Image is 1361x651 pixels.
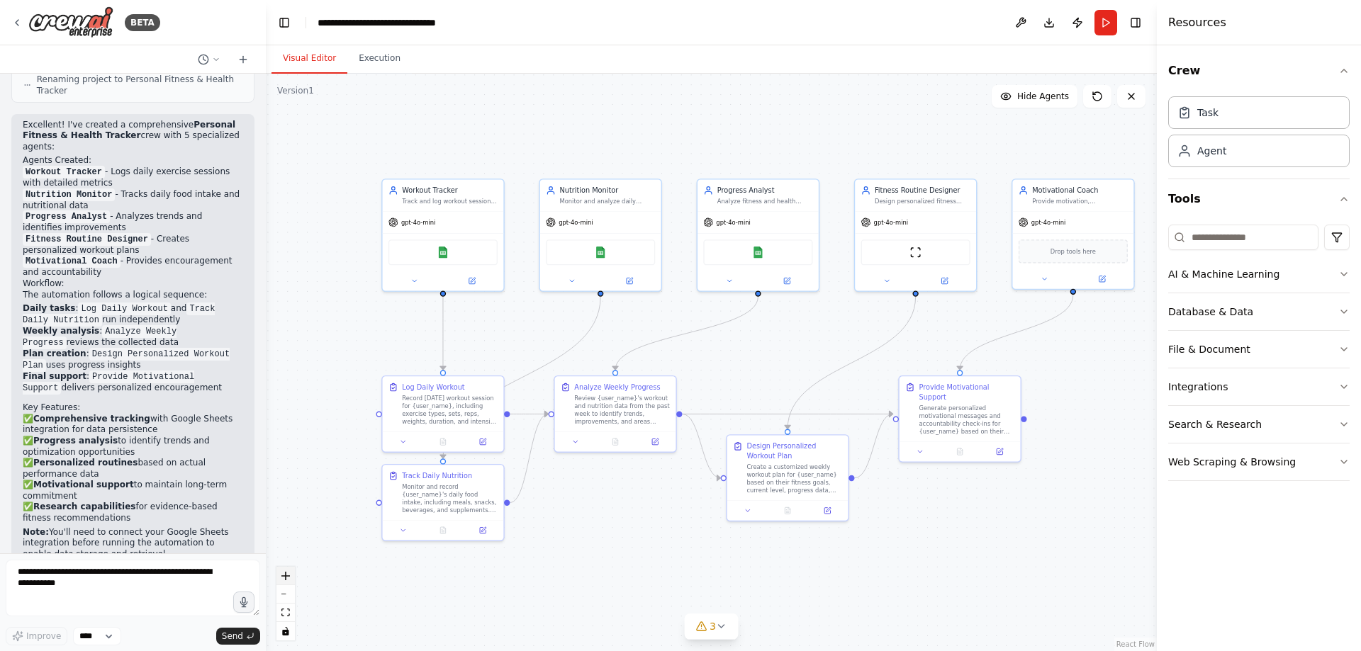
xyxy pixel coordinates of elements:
[767,505,809,517] button: No output available
[23,120,243,153] p: Excellent! I've created a comprehensive crew with 5 specialized agents:
[560,186,656,196] div: Nutrition Monitor
[717,198,813,205] div: Analyze fitness and health progress trends for {user_name} by examining workout data, nutrition p...
[233,591,254,613] button: Click to speak your automation idea
[560,198,656,205] div: Monitor and analyze daily nutritional intake for {user_name}, tracking calories, macronutrients, ...
[759,275,814,287] button: Open in side panel
[192,51,226,68] button: Switch to previous chat
[1168,368,1350,405] button: Integrations
[559,218,593,226] span: gpt-4o-mini
[23,290,243,301] p: The automation follows a logical sequence:
[276,604,295,622] button: fit view
[1031,218,1065,226] span: gpt-4o-mini
[1168,219,1350,492] div: Tools
[939,446,981,458] button: No output available
[610,297,763,370] g: Edge from 2105f6a4-33c7-4d50-9848-d03beee3e505 to bebce0a1-0f6b-4d4b-90ac-de5b84d8b2f1
[23,402,243,414] h2: Key Features:
[444,275,499,287] button: Open in side panel
[23,155,243,166] h2: Agents Created:
[1168,331,1350,368] button: File & Document
[23,302,215,327] code: Track Daily Nutrition
[1116,640,1155,648] a: React Flow attribution
[595,247,607,259] img: Google Sheets
[875,198,970,205] div: Design personalized fitness routines for {user_name} based on their goals, fitness level, progres...
[752,247,764,259] img: Google Sheets
[37,74,242,96] span: Renaming project to Personal Fitness & Health Tracker
[23,278,243,290] h2: Workflow:
[274,13,294,33] button: Hide left sidebar
[23,326,99,336] strong: Weekly analysis
[1126,13,1146,33] button: Hide right sidebar
[23,527,49,537] strong: Note:
[23,527,243,560] p: You'll need to connect your Google Sheets integration before running the automation to enable dat...
[1197,144,1226,158] div: Agent
[746,463,842,494] div: Create a customized weekly workout plan for {user_name} based on their fitness goals, current lev...
[216,628,260,645] button: Send
[23,303,243,326] li: : and run independently
[1168,91,1350,179] div: Crew
[271,44,347,74] button: Visual Editor
[23,211,243,234] li: - Analyzes trends and identifies improvements
[898,375,1021,463] div: Provide Motivational SupportGenerate personalized motivational messages and accountability check-...
[1032,186,1128,196] div: Motivational Coach
[6,627,67,645] button: Improve
[402,383,464,392] div: Log Daily Workout
[422,524,464,536] button: No output available
[23,414,243,524] p: ✅ with Google Sheets integration for data persistence ✅ to identify trends and optimization oppor...
[125,14,160,31] div: BETA
[982,446,1016,458] button: Open in side panel
[23,255,121,268] code: Motivational Coach
[810,505,844,517] button: Open in side panel
[23,371,243,394] li: : delivers personalized encouragement
[23,120,235,141] strong: Personal Fitness & Health Tracker
[23,166,243,189] li: - Logs daily exercise sessions with detailed metrics
[1168,293,1350,330] button: Database & Data
[33,480,134,489] strong: Motivational support
[992,85,1077,108] button: Hide Agents
[23,233,151,246] code: Fitness Routine Designer
[276,585,295,604] button: zoom out
[33,436,118,446] strong: Progress analysis
[1051,247,1096,256] span: Drop tools here
[510,409,548,419] g: Edge from 160016de-64bf-4735-bb73-e9db07a8197f to bebce0a1-0f6b-4d4b-90ac-de5b84d8b2f1
[33,414,150,424] strong: Comprehensive tracking
[466,436,500,448] button: Open in side panel
[222,630,243,642] span: Send
[402,394,498,425] div: Record [DATE] workout session for {user_name}, including exercise types, sets, reps, weights, dur...
[638,436,672,448] button: Open in side panel
[318,16,466,30] nav: breadcrumb
[466,524,500,536] button: Open in side panel
[855,409,893,482] g: Edge from 5911e3a4-0f23-45a1-b134-a5bb9e65b3fc to e3c51985-8687-40c7-b593-5243c3b56dea
[422,436,464,448] button: No output available
[23,348,230,372] code: Design Personalized Workout Plan
[1168,417,1262,431] div: Search & Research
[23,189,243,212] li: - Tracks daily food intake and nutritional data
[510,409,548,507] g: Edge from 78105f8b-6265-46da-9574-af084de98aba to bebce0a1-0f6b-4d4b-90ac-de5b84d8b2f1
[574,383,660,392] div: Analyze Weekly Progress
[1168,51,1350,91] button: Crew
[1168,305,1253,319] div: Database & Data
[1012,179,1135,290] div: Motivational CoachProvide motivation, accountability, and support for {user_name}'s health and fi...
[402,198,498,205] div: Track and log workout sessions for {user_name}, recording exercise types, durations, intensities,...
[23,256,243,278] li: - Provides encouragement and accountability
[1168,342,1250,356] div: File & Document
[23,325,177,349] code: Analyze Weekly Progress
[917,275,972,287] button: Open in side panel
[1032,198,1128,205] div: Provide motivation, accountability, and support for {user_name}'s health and fitness journey by d...
[682,409,892,419] g: Edge from bebce0a1-0f6b-4d4b-90ac-de5b84d8b2f1 to e3c51985-8687-40c7-b593-5243c3b56dea
[1017,91,1069,102] span: Hide Agents
[1168,443,1350,480] button: Web Scraping & Browsing
[1168,267,1279,281] div: AI & Machine Learning
[402,482,498,514] div: Monitor and record {user_name}'s daily food intake, including meals, snacks, beverages, and suppl...
[746,441,842,461] div: Design Personalized Workout Plan
[919,383,1014,402] div: Provide Motivational Support
[23,303,75,313] strong: Daily tasks
[726,434,849,521] div: Design Personalized Workout PlanCreate a customized weekly workout plan for {user_name} based on ...
[402,186,498,196] div: Workout Tracker
[1168,256,1350,293] button: AI & Machine Learning
[854,179,978,292] div: Fitness Routine DesignerDesign personalized fitness routines for {user_name} based on their goals...
[697,179,820,292] div: Progress AnalystAnalyze fitness and health progress trends for {user_name} by examining workout d...
[381,464,505,541] div: Track Daily NutritionMonitor and record {user_name}'s daily food intake, including meals, snacks,...
[277,85,314,96] div: Version 1
[437,247,449,259] img: Google Sheets
[276,567,295,640] div: React Flow controls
